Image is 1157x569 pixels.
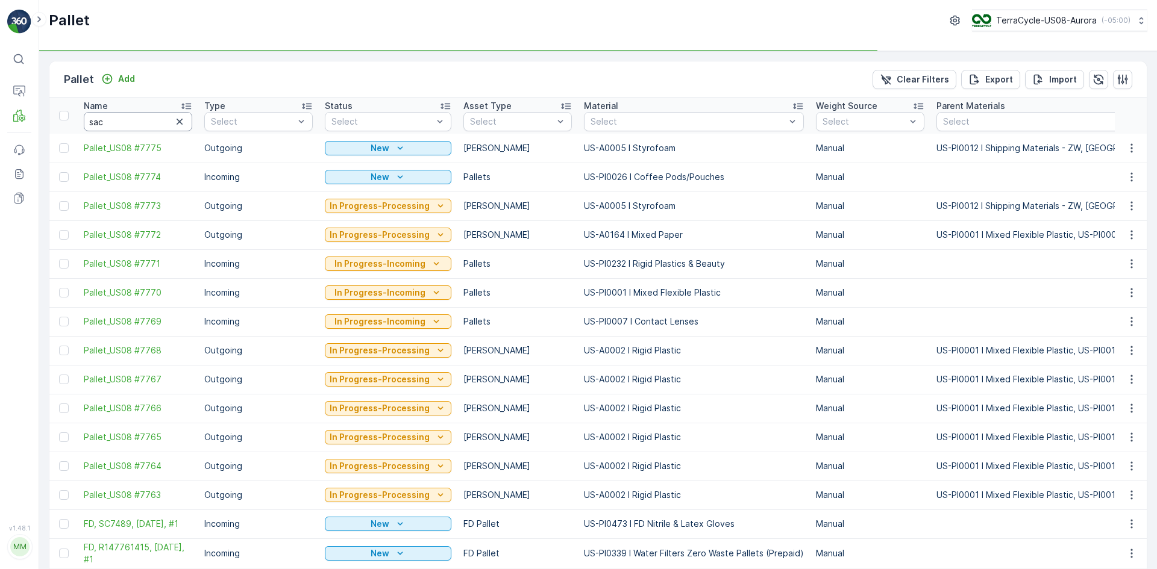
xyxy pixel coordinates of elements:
[457,191,578,220] td: [PERSON_NAME]
[84,287,192,299] a: Pallet_US08 #7770
[325,343,451,358] button: In Progress-Processing
[198,509,319,538] td: Incoming
[330,431,430,443] p: In Progress-Processing
[578,394,810,423] td: US-A0002 I Rigid Plastic
[325,257,451,271] button: In Progress-Incoming
[59,317,69,326] div: Toggle Row Selected
[330,200,430,212] p: In Progress-Processing
[591,116,785,128] p: Select
[810,423,930,452] td: Manual
[325,517,451,531] button: New
[198,480,319,509] td: Outgoing
[985,73,1013,86] p: Export
[198,307,319,336] td: Incoming
[325,285,451,300] button: In Progress-Incoming
[334,287,425,299] p: In Progress-Incoming
[204,100,225,112] p: Type
[810,509,930,538] td: Manual
[810,191,930,220] td: Manual
[325,372,451,387] button: In Progress-Processing
[578,191,810,220] td: US-A0005 I Styrofoam
[59,230,69,240] div: Toggle Row Selected
[84,229,192,241] a: Pallet_US08 #7772
[325,401,451,415] button: In Progress-Processing
[198,394,319,423] td: Outgoing
[59,346,69,355] div: Toggle Row Selected
[810,452,930,480] td: Manual
[810,278,930,307] td: Manual
[1049,73,1077,86] p: Import
[578,452,810,480] td: US-A0002 I Rigid Plastic
[7,534,31,559] button: MM
[198,220,319,249] td: Outgoing
[64,71,94,88] p: Pallet
[59,375,69,384] div: Toggle Row Selected
[84,316,192,328] span: Pallet_US08 #7769
[578,480,810,509] td: US-A0002 I Rigid Plastic
[84,171,192,183] span: Pallet_US08 #7774
[84,344,192,356] span: Pallet_US08 #7768
[578,365,810,394] td: US-A0002 I Rigid Plastic
[59,403,69,413] div: Toggle Row Selected
[961,70,1020,89] button: Export
[84,373,192,385] span: Pallet_US08 #7767
[463,100,512,112] p: Asset Type
[198,365,319,394] td: Outgoing
[84,100,108,112] p: Name
[84,402,192,414] span: Pallet_US08 #7766
[198,163,319,191] td: Incoming
[84,142,192,154] a: Pallet_US08 #7775
[84,431,192,443] a: Pallet_US08 #7765
[810,394,930,423] td: Manual
[972,14,991,27] img: image_ci7OI47.png
[584,100,618,112] p: Material
[198,278,319,307] td: Incoming
[59,490,69,500] div: Toggle Row Selected
[7,524,31,532] span: v 1.48.1
[330,402,430,414] p: In Progress-Processing
[810,134,930,163] td: Manual
[578,336,810,365] td: US-A0002 I Rigid Plastic
[59,172,69,182] div: Toggle Row Selected
[198,191,319,220] td: Outgoing
[325,100,353,112] p: Status
[84,541,192,565] a: FD, R147761415, 08/25/25, #1
[325,546,451,561] button: New
[578,163,810,191] td: US-PI0026 I Coffee Pods/Pouches
[325,430,451,444] button: In Progress-Processing
[10,537,30,556] div: MM
[578,538,810,568] td: US-PI0339 I Water Filters Zero Waste Pallets (Prepaid)
[198,249,319,278] td: Incoming
[810,249,930,278] td: Manual
[823,116,906,128] p: Select
[330,489,430,501] p: In Progress-Processing
[59,201,69,211] div: Toggle Row Selected
[578,134,810,163] td: US-A0005 I Styrofoam
[84,200,192,212] a: Pallet_US08 #7773
[84,518,192,530] a: FD, SC7489, 09/02/25, #1
[325,314,451,329] button: In Progress-Incoming
[330,229,430,241] p: In Progress-Processing
[457,220,578,249] td: [PERSON_NAME]
[457,134,578,163] td: [PERSON_NAME]
[325,170,451,184] button: New
[371,171,389,183] p: New
[457,538,578,568] td: FD Pallet
[578,307,810,336] td: US-PI0007 I Contact Lenses
[59,288,69,297] div: Toggle Row Selected
[84,518,192,530] span: FD, SC7489, [DATE], #1
[198,134,319,163] td: Outgoing
[810,480,930,509] td: Manual
[325,228,451,242] button: In Progress-Processing
[331,116,433,128] p: Select
[810,307,930,336] td: Manual
[457,423,578,452] td: [PERSON_NAME]
[59,143,69,153] div: Toggle Row Selected
[371,547,389,559] p: New
[59,519,69,529] div: Toggle Row Selected
[84,489,192,501] a: Pallet_US08 #7763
